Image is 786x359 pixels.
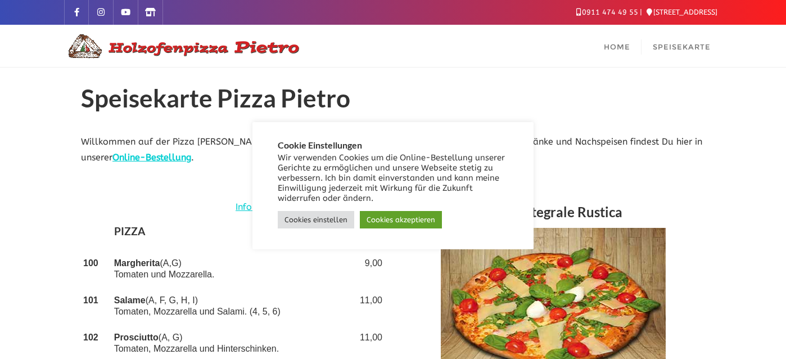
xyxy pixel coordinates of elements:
td: (A,G) Tomaten und Mozzarella. [112,250,354,288]
a: 0911 474 49 55 [576,8,638,16]
strong: Salame [114,295,146,305]
a: [STREET_ADDRESS] [647,8,717,16]
strong: 102 [83,333,98,342]
strong: Prosciutto [114,333,159,342]
td: (A, F, G, H, I) Tomaten, Mozzarella und Salami. (4, 5, 6) [112,288,354,325]
h4: PIZZA [114,223,352,243]
a: Cookies akzeptieren [360,211,442,228]
p: Willkommen auf der Pizza [PERSON_NAME]. Hier findest Du leckere Pizzen und Pastagerichte. Unsere ... [81,134,705,167]
span: Speisekarte [653,42,711,51]
a: Online-Bestellung [112,152,191,163]
div: Wir verwenden Cookies um die Online-Bestellung unserer Gerichte zu ermöglichen und unsere Webseit... [278,153,508,204]
h5: Cookie Einstellungen [278,140,508,150]
span: Home [604,42,630,51]
h3: Pizza Integrale Rustica [401,199,705,228]
img: Logo [64,33,300,60]
strong: Margherita [114,258,160,268]
td: 11,00 [354,288,385,325]
a: Home [593,25,642,67]
a: Speisekarte [642,25,722,67]
h1: Speisekarte Pizza Pietro [81,84,705,117]
strong: 101 [83,295,98,305]
td: 9,00 [354,250,385,288]
strong: 100 [83,258,98,268]
a: Info zu Allergenen & Zusatzstoffen [236,199,385,216]
a: Cookies einstellen [278,211,354,228]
